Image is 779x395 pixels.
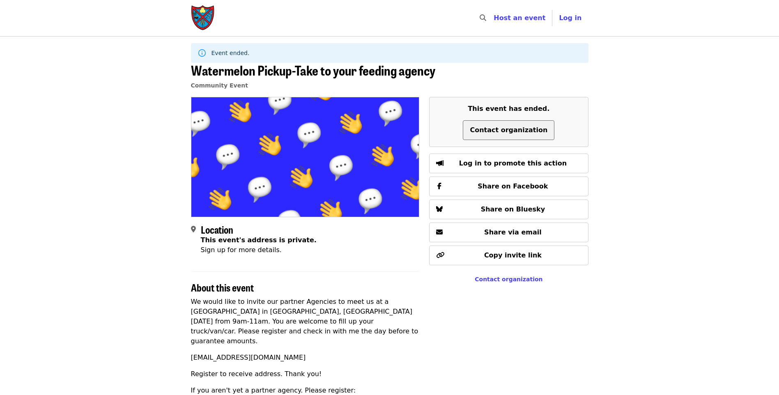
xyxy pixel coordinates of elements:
[470,126,547,134] span: Contact organization
[429,200,588,219] button: Share on Bluesky
[191,82,248,89] a: Community Event
[201,246,282,254] span: Sign up for more details.
[191,5,216,31] img: Society of St. Andrew - Home
[429,223,588,242] button: Share via email
[191,369,420,379] p: Register to receive address. Thank you!
[484,251,542,259] span: Copy invite link
[463,120,554,140] button: Contact organization
[559,14,581,22] span: Log in
[552,10,588,26] button: Log in
[475,276,542,282] a: Contact organization
[191,225,196,233] i: map-marker-alt icon
[191,97,419,216] img: Watermelon Pickup-Take to your feeding agency organized by Society of St. Andrew
[478,182,548,190] span: Share on Facebook
[481,205,545,213] span: Share on Bluesky
[191,297,420,346] p: We would like to invite our partner Agencies to meet us at a [GEOGRAPHIC_DATA] in [GEOGRAPHIC_DAT...
[201,222,233,237] span: Location
[491,8,498,28] input: Search
[191,280,254,294] span: About this event
[429,154,588,173] button: Log in to promote this action
[201,236,317,244] span: This event's address is private.
[429,177,588,196] button: Share on Facebook
[191,60,435,80] span: Watermelon Pickup-Take to your feeding agency
[459,159,567,167] span: Log in to promote this action
[191,353,420,363] p: [EMAIL_ADDRESS][DOMAIN_NAME]
[468,105,549,113] span: This event has ended.
[211,50,250,56] span: Event ended.
[429,246,588,265] button: Copy invite link
[494,14,545,22] a: Host an event
[484,228,542,236] span: Share via email
[480,14,486,22] i: search icon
